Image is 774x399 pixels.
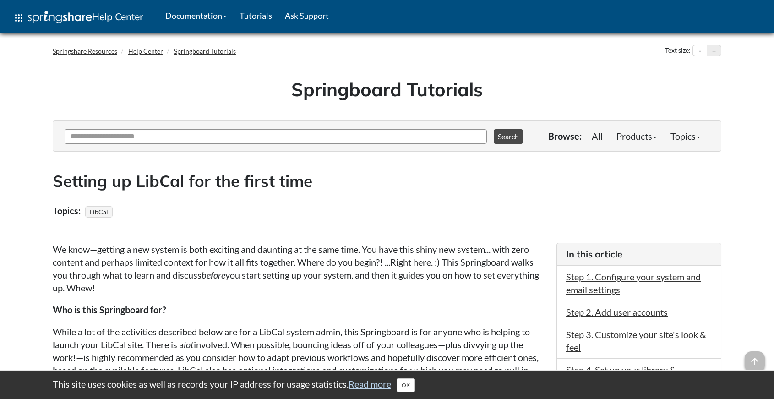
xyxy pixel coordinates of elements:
[745,352,765,363] a: arrow_upward
[159,4,233,27] a: Documentation
[92,11,143,22] span: Help Center
[202,269,225,280] em: before
[60,77,714,102] h1: Springboard Tutorials
[566,306,668,317] a: Step 2. Add user accounts
[566,271,701,295] a: Step 1. Configure your system and email settings
[566,329,706,353] a: Step 3. Customize your site's look & feel
[494,129,523,144] button: Search
[44,377,730,392] div: This site uses cookies as well as records your IP address for usage statistics.
[566,364,676,388] a: Step 4. Set up your library & department hours
[610,127,664,145] a: Products
[53,202,83,219] div: Topics:
[663,45,692,57] div: Text size:
[397,378,415,392] button: Close
[28,11,92,23] img: Springshare
[566,248,712,261] h3: In this article
[745,351,765,372] span: arrow_upward
[128,47,163,55] a: Help Center
[233,4,278,27] a: Tutorials
[693,45,707,56] button: Decrease text size
[278,4,335,27] a: Ask Support
[548,130,582,142] p: Browse:
[585,127,610,145] a: All
[707,45,721,56] button: Increase text size
[53,243,547,294] p: We know—getting a new system is both exciting and daunting at the same time. You have this shiny ...
[53,47,117,55] a: Springshare Resources
[7,4,150,32] a: apps Help Center
[88,205,109,219] a: LibCal
[53,304,166,315] strong: Who is this Springboard for?
[349,378,391,389] a: Read more
[664,127,707,145] a: Topics
[13,12,24,23] span: apps
[53,170,721,192] h2: Setting up LibCal for the first time
[174,47,236,55] a: Springboard Tutorials
[184,339,194,350] em: lot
